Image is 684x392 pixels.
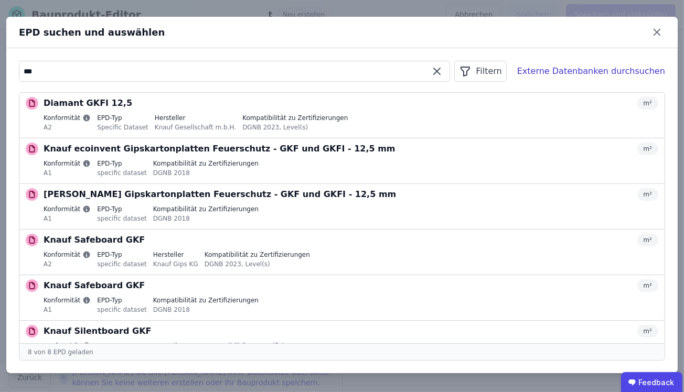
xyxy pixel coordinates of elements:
div: m² [637,325,659,337]
div: Specific Dataset [97,122,148,132]
label: Kompatibilität zu Zertifizierungen [242,114,348,122]
div: A2 [44,259,91,268]
label: Konformität [44,114,91,122]
div: specific dataset [97,213,147,223]
div: specific dataset [97,259,147,268]
button: Filtern [454,61,506,82]
label: Kompatibilität zu Zertifizierungen [205,342,310,350]
label: EPD-Typ [97,251,147,259]
label: Konformität [44,251,91,259]
label: EPD-Typ [97,205,147,213]
label: EPD-Typ [97,159,147,168]
label: Kompatibilität zu Zertifizierungen [153,296,259,304]
label: EPD-Typ [97,114,148,122]
p: Knauf Silentboard GKF [44,325,152,337]
label: Konformität [44,296,91,304]
div: DGNB 2023, Level(s) [205,259,310,268]
label: EPD-Typ [97,296,147,304]
label: EPD-Typ [97,342,147,350]
label: Konformität [44,159,91,168]
div: DGNB 2023, Level(s) [242,122,348,132]
label: Konformität [44,342,91,350]
div: Externe Datenbanken durchsuchen [517,65,665,78]
div: 8 von 8 EPD geladen [19,343,665,360]
div: specific dataset [97,168,147,177]
p: [PERSON_NAME] Gipskartonplatten Feuerschutz - GKF und GKFI - 12,5 mm [44,188,396,201]
div: DGNB 2018 [153,304,259,314]
label: Hersteller [153,342,198,350]
label: Kompatibilität zu Zertifizierungen [153,205,259,213]
div: A1 [44,168,91,177]
div: m² [637,234,659,246]
div: A1 [44,213,91,223]
div: m² [637,279,659,292]
div: DGNB 2018 [153,213,259,223]
label: Kompatibilität zu Zertifizierungen [205,251,310,259]
div: m² [637,143,659,155]
label: Kompatibilität zu Zertifizierungen [153,159,259,168]
p: Knauf Safeboard GKF [44,279,145,292]
div: DGNB 2018 [153,168,259,177]
label: Hersteller [153,251,198,259]
label: Hersteller [155,114,236,122]
label: Konformität [44,205,91,213]
div: m² [637,97,659,110]
p: Knauf Safeboard GKF [44,234,145,246]
div: m² [637,188,659,201]
div: Knauf Gesellschaft m.b.H. [155,122,236,132]
p: Knauf ecoinvent Gipskartonplatten Feuerschutz - GKF und GKFI - 12,5 mm [44,143,396,155]
p: Diamant GKFI 12,5 [44,97,132,110]
div: specific dataset [97,304,147,314]
div: EPD suchen und auswählen [19,25,649,40]
div: A2 [44,122,91,132]
div: Knauf Gips KG [153,259,198,268]
div: A1 [44,304,91,314]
